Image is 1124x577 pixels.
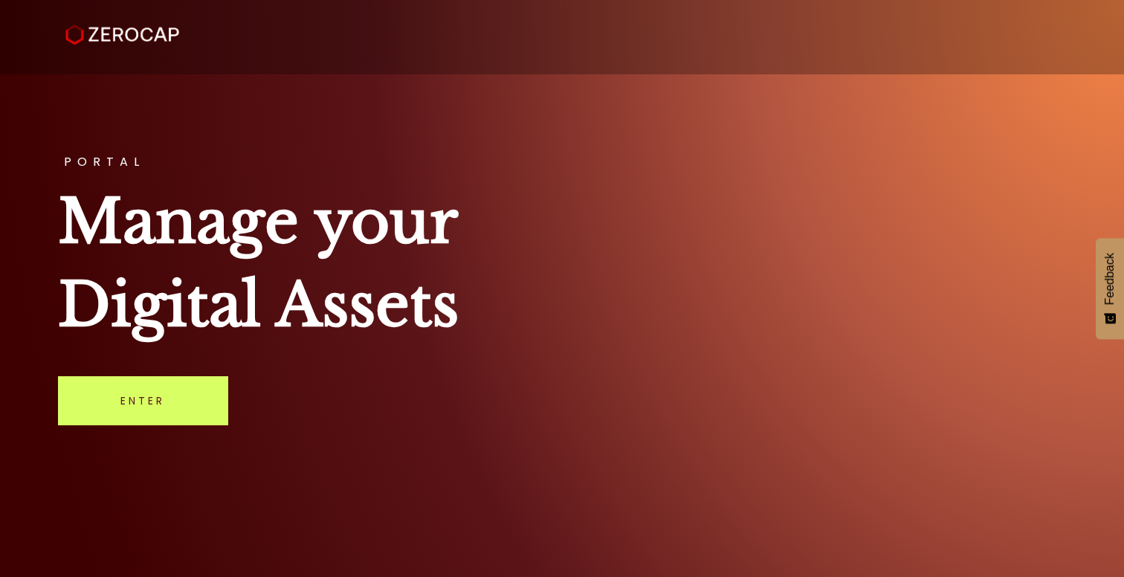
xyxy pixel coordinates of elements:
[1103,253,1117,305] span: Feedback
[65,25,179,45] img: ZeroCap
[58,376,228,425] a: Enter
[58,180,1067,346] h1: Manage your Digital Assets
[1096,238,1124,339] button: Feedback - Show survey
[58,156,1067,168] h3: PORTAL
